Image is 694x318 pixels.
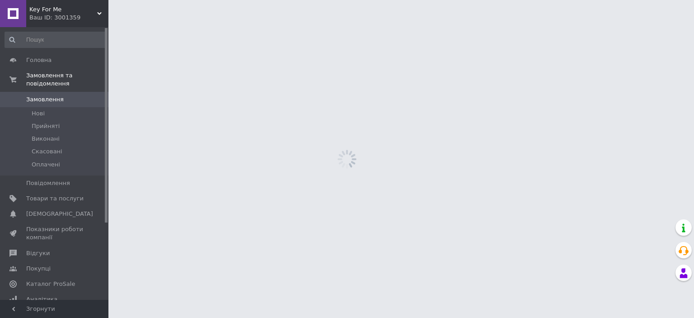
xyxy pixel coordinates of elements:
span: [DEMOGRAPHIC_DATA] [26,210,93,218]
span: Key For Me [29,5,97,14]
span: Покупці [26,265,51,273]
span: Аналітика [26,295,57,304]
span: Товари та послуги [26,195,84,203]
span: Каталог ProSale [26,280,75,288]
div: Ваш ID: 3001359 [29,14,108,22]
span: Скасовані [32,147,62,156]
input: Пошук [5,32,107,48]
span: Головна [26,56,52,64]
span: Замовлення та повідомлення [26,71,108,88]
span: Оплачені [32,161,60,169]
span: Повідомлення [26,179,70,187]
span: Відгуки [26,249,50,257]
span: Нові [32,109,45,118]
span: Замовлення [26,95,64,104]
span: Показники роботи компанії [26,225,84,242]
span: Прийняті [32,122,60,130]
span: Виконані [32,135,60,143]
